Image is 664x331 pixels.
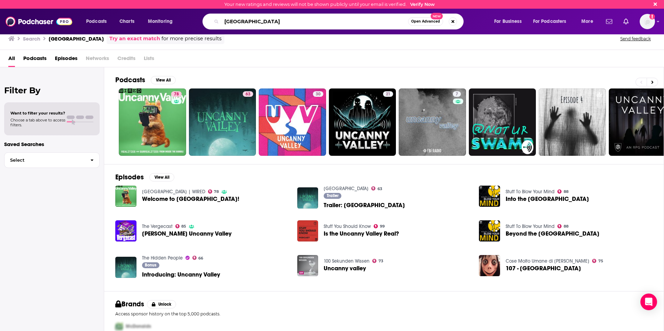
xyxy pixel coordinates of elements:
img: Welcome to Uncanny Valley! [115,186,136,207]
a: Podcasts [23,53,47,67]
a: Verify Now [410,2,435,7]
a: Stuff To Blow Your Mind [506,223,555,229]
span: for more precise results [161,35,222,43]
a: Try an exact match [109,35,160,43]
a: Uncanny Valley | WIRED [142,189,205,195]
span: For Podcasters [533,17,566,26]
span: Monitoring [148,17,173,26]
a: Charts [115,16,139,27]
div: Open Intercom Messenger [640,294,657,310]
span: Select [5,158,85,162]
a: All [8,53,15,67]
img: Uncanny valley [297,255,318,276]
h3: Search [23,35,40,42]
span: 99 [380,225,385,228]
p: Access sponsor history on the top 5,000 podcasts. [115,311,653,316]
a: Is the Uncanny Valley Real? [324,231,399,237]
span: Choose a tab above to access filters. [10,118,65,127]
input: Search podcasts, credits, & more... [222,16,408,27]
a: 85 [175,224,186,228]
a: PodcastsView All [115,76,176,84]
a: Anna Wiener's Uncanny Valley [142,231,232,237]
span: Networks [86,53,109,67]
span: 66 [198,257,203,260]
a: 100 Sekunden Wissen [324,258,370,264]
button: open menu [489,16,530,27]
p: Saved Searches [4,141,100,147]
a: 30 [313,91,323,97]
h3: [GEOGRAPHIC_DATA] [49,35,104,42]
img: Is the Uncanny Valley Real? [297,220,318,241]
span: 88 [564,225,568,228]
a: 63 [371,186,382,190]
a: 7 [453,91,461,97]
a: Cose Molto Umane di Gianpiero Kesten [506,258,589,264]
span: Open Advanced [411,20,440,23]
a: 21 [383,91,393,97]
span: 107 - [GEOGRAPHIC_DATA] [506,265,581,271]
a: 73 [372,259,383,263]
a: Uncanny valley [324,265,366,271]
button: open menu [81,16,116,27]
span: Lists [144,53,154,67]
a: The Vergecast [142,223,173,229]
svg: Email not verified [649,14,655,19]
a: Into the Uncanny Valley [506,196,589,202]
a: 88 [557,224,568,228]
span: Trailer: [GEOGRAPHIC_DATA] [324,202,405,208]
button: Send feedback [618,36,653,42]
span: Logged in as jbarbour [640,14,655,29]
span: For Business [494,17,522,26]
img: Anna Wiener's Uncanny Valley [115,220,136,241]
h2: Episodes [115,173,144,181]
span: Podcasts [86,17,107,26]
a: Stuff To Blow Your Mind [506,189,555,195]
button: Select [4,152,100,168]
a: 63 [243,91,253,97]
h2: Filter By [4,85,100,95]
span: New [431,13,443,19]
div: Your new ratings and reviews will not be shown publicly until your email is verified. [224,2,435,7]
span: 63 [377,187,382,190]
img: Podchaser - Follow, Share and Rate Podcasts [6,15,72,28]
button: open menu [529,16,576,27]
a: The Hidden People [142,255,183,261]
a: 63 [189,88,256,156]
a: EpisodesView All [115,173,174,181]
button: open menu [143,16,182,27]
span: Introducing: Uncanny Valley [142,272,220,278]
a: 78 [171,91,182,97]
a: 88 [557,189,568,194]
img: 107 - Uncanny Valley [479,255,500,276]
span: Bonus [145,263,156,267]
h2: Podcasts [115,76,145,84]
img: Introducing: Uncanny Valley [115,257,136,278]
span: 88 [564,190,568,193]
a: 21 [329,88,396,156]
a: Beyond the Uncanny Valley [506,231,599,237]
a: Beyond the Uncanny Valley [479,220,500,241]
button: Open AdvancedNew [408,17,443,26]
span: 30 [316,91,321,98]
span: More [581,17,593,26]
span: 78 [174,91,179,98]
span: McDonalds [126,323,151,329]
a: Show notifications dropdown [621,16,631,27]
span: 7 [456,91,458,98]
h2: Brands [115,300,144,308]
a: Trailer: Uncanny Valley [297,187,318,209]
span: Episodes [55,53,77,67]
span: Welcome to [GEOGRAPHIC_DATA]! [142,196,239,202]
a: Uncanny Valley [324,186,368,192]
a: 78 [119,88,186,156]
span: 73 [379,260,383,263]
